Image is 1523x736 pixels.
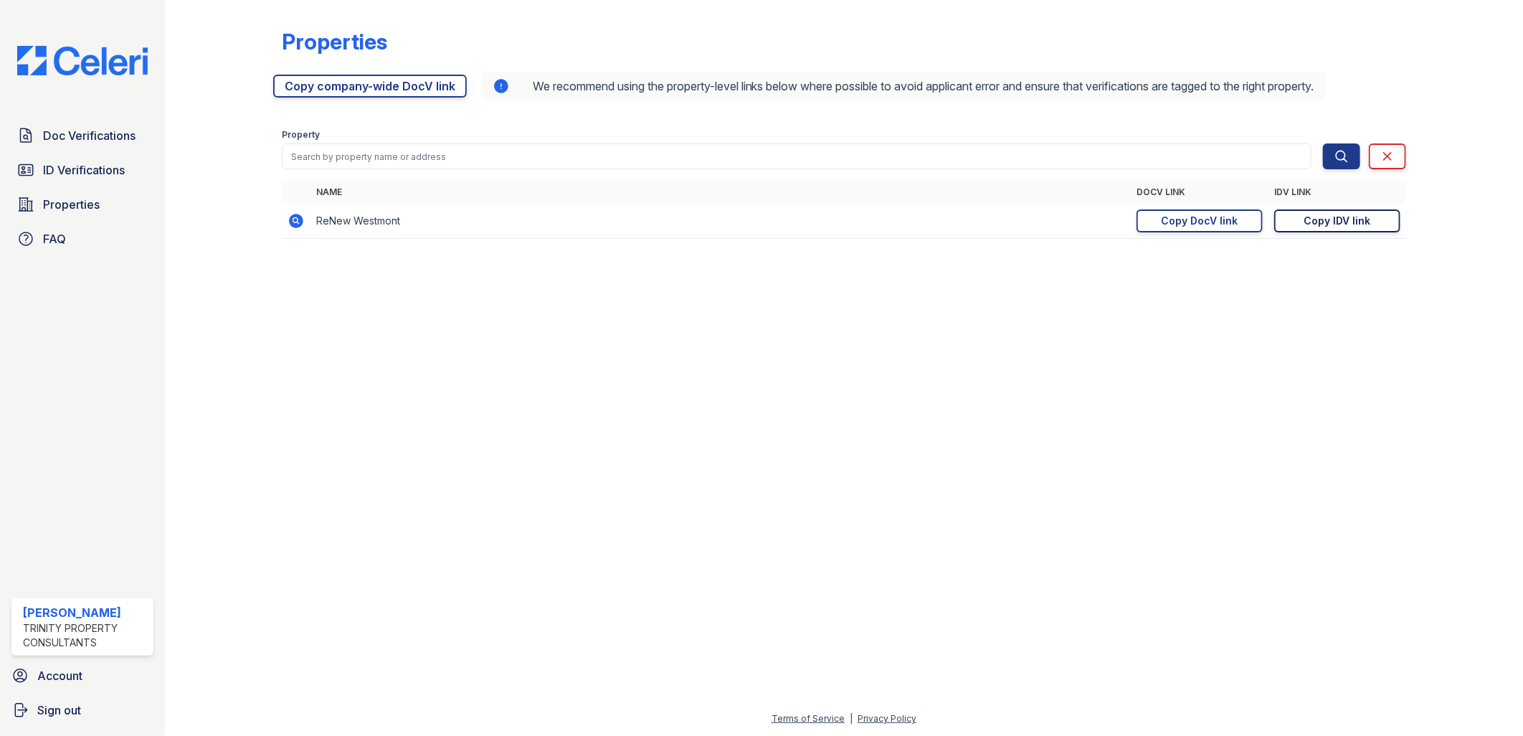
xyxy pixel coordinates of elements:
[43,196,100,213] span: Properties
[850,713,853,724] div: |
[43,230,66,247] span: FAQ
[310,204,1131,239] td: ReNew Westmont
[37,667,82,684] span: Account
[11,225,153,253] a: FAQ
[37,702,81,719] span: Sign out
[1137,209,1263,232] a: Copy DocV link
[273,75,467,98] a: Copy company-wide DocV link
[11,121,153,150] a: Doc Verifications
[282,129,320,141] label: Property
[1304,214,1371,228] div: Copy IDV link
[282,29,387,55] div: Properties
[1162,214,1238,228] div: Copy DocV link
[772,713,845,724] a: Terms of Service
[481,72,1326,100] div: We recommend using the property-level links below where possible to avoid applicant error and ens...
[43,161,125,179] span: ID Verifications
[310,181,1131,204] th: Name
[23,621,148,650] div: Trinity Property Consultants
[43,127,136,144] span: Doc Verifications
[6,46,159,75] img: CE_Logo_Blue-a8612792a0a2168367f1c8372b55b34899dd931a85d93a1a3d3e32e68fde9ad4.png
[23,604,148,621] div: [PERSON_NAME]
[282,143,1312,169] input: Search by property name or address
[1131,181,1268,204] th: DocV Link
[1268,181,1406,204] th: IDV Link
[6,696,159,725] a: Sign out
[11,156,153,184] a: ID Verifications
[858,713,916,724] a: Privacy Policy
[6,661,159,690] a: Account
[11,190,153,219] a: Properties
[1274,209,1400,232] a: Copy IDV link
